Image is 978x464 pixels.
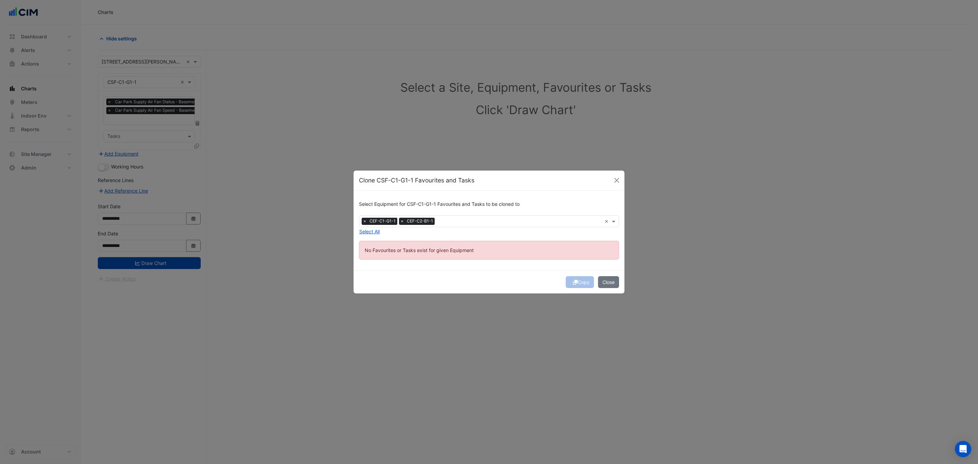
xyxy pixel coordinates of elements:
button: Close [598,276,619,288]
span: CEF-C1-G1-1 [368,218,397,225]
button: Close [612,175,622,185]
span: × [399,218,405,225]
ngb-alert: No Favourites or Tasks exist for given Equipment [359,241,619,260]
button: Select All [359,228,380,235]
div: Open Intercom Messenger [955,441,971,457]
h5: Clone CSF-C1-G1-1 Favourites and Tasks [359,176,474,185]
span: × [362,218,368,225]
span: Clear [604,218,610,225]
h6: Select Equipment for CSF-C1-G1-1 Favourites and Tasks to be cloned to [359,201,619,207]
span: CEF-C2-B1-1 [405,218,435,225]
